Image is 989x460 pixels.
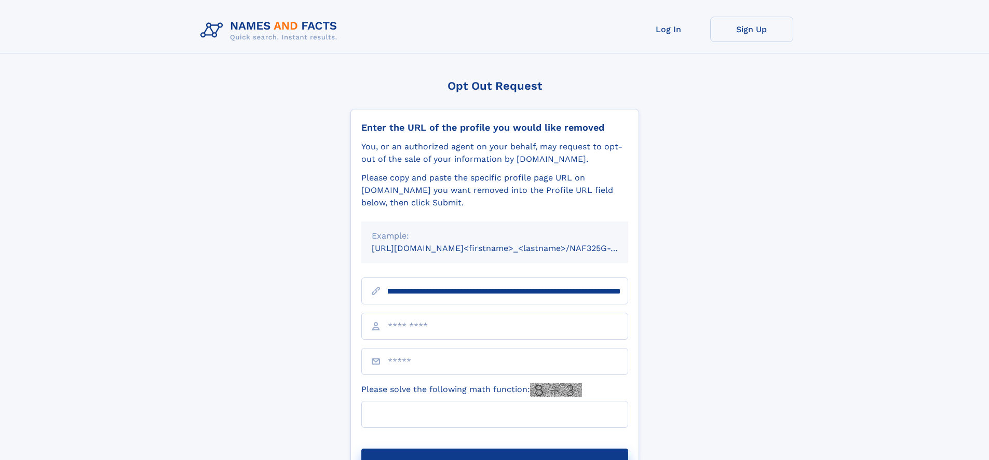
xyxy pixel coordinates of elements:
[372,243,648,253] small: [URL][DOMAIN_NAME]<firstname>_<lastname>/NAF325G-xxxxxxxx
[361,383,582,397] label: Please solve the following math function:
[196,17,346,45] img: Logo Names and Facts
[361,141,628,165] div: You, or an authorized agent on your behalf, may request to opt-out of the sale of your informatio...
[361,122,628,133] div: Enter the URL of the profile you would like removed
[350,79,639,92] div: Opt Out Request
[627,17,710,42] a: Log In
[372,230,618,242] div: Example:
[361,172,628,209] div: Please copy and paste the specific profile page URL on [DOMAIN_NAME] you want removed into the Pr...
[710,17,793,42] a: Sign Up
